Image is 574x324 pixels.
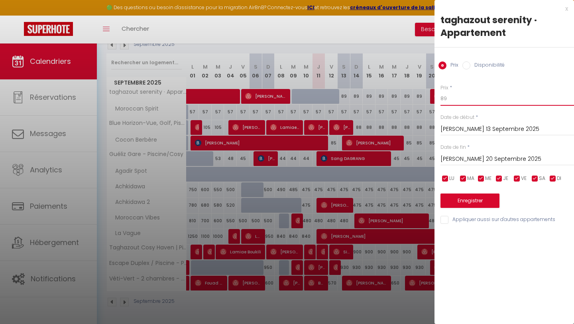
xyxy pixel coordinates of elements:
[467,175,474,182] span: MA
[440,14,568,39] div: taghazout serenity · Appartement
[446,61,458,70] label: Prix
[539,175,545,182] span: SA
[521,175,527,182] span: VE
[449,175,454,182] span: LU
[434,4,568,14] div: x
[440,84,448,92] label: Prix
[503,175,508,182] span: JE
[440,144,466,151] label: Date de fin
[6,3,30,27] button: Ouvrir le widget de chat LiveChat
[557,175,561,182] span: DI
[485,175,491,182] span: ME
[440,114,474,121] label: Date de début
[440,194,499,208] button: Enregistrer
[470,61,505,70] label: Disponibilité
